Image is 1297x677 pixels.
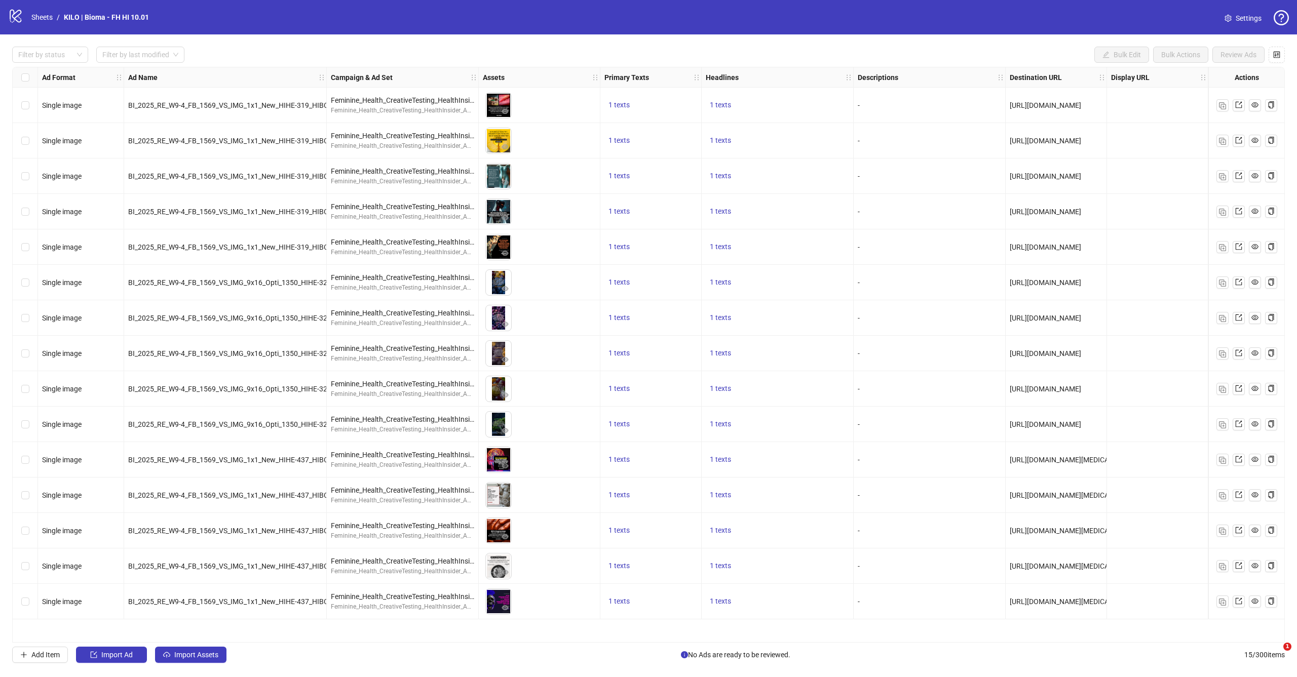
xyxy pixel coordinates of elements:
[1269,47,1285,63] button: Configure table settings
[1235,137,1242,144] span: export
[710,313,731,322] span: 1 texts
[1216,10,1270,26] a: Settings
[502,214,509,221] span: eye
[486,518,511,543] img: Asset 1
[608,526,630,534] span: 1 texts
[1216,312,1229,324] button: Duplicate
[604,241,634,253] button: 1 texts
[1235,456,1242,463] span: export
[1219,102,1226,109] img: Duplicate
[499,141,511,153] button: Preview
[470,74,477,81] span: holder
[604,595,634,608] button: 1 texts
[706,595,735,608] button: 1 texts
[1219,138,1226,145] img: Duplicate
[1251,137,1258,144] span: eye
[710,384,731,392] span: 1 texts
[502,285,509,292] span: eye
[1098,74,1105,81] span: holder
[13,194,38,229] div: Select row 4
[486,234,511,260] img: Asset 1
[706,489,735,501] button: 1 texts
[1010,101,1081,109] span: [URL][DOMAIN_NAME]
[42,349,82,357] span: Single image
[1251,562,1258,569] span: eye
[57,12,60,23] li: /
[1205,67,1208,87] div: Resize Display URL column
[858,243,860,251] span: -
[1111,72,1150,83] strong: Display URL
[1003,67,1005,87] div: Resize Descriptions column
[499,602,511,614] button: Preview
[608,349,630,357] span: 1 texts
[1216,489,1229,501] button: Duplicate
[121,67,124,87] div: Resize Ad Format column
[1251,101,1258,108] span: eye
[13,584,38,619] div: Select row 15
[608,278,630,286] span: 1 texts
[608,207,630,215] span: 1 texts
[1216,560,1229,572] button: Duplicate
[1010,172,1081,180] span: [URL][DOMAIN_NAME]
[608,384,630,392] span: 1 texts
[1216,595,1229,608] button: Duplicate
[1235,349,1242,356] span: export
[710,207,731,215] span: 1 texts
[710,562,731,570] span: 1 texts
[1216,525,1229,537] button: Duplicate
[486,412,511,437] img: Asset 1
[502,321,509,328] span: eye
[700,74,707,81] span: holder
[706,72,739,83] strong: Headlines
[1010,208,1081,216] span: [URL][DOMAIN_NAME]
[608,101,630,109] span: 1 texts
[1105,74,1113,81] span: holder
[42,172,82,180] span: Single image
[1251,349,1258,356] span: eye
[13,477,38,513] div: Select row 12
[604,99,634,111] button: 1 texts
[1010,278,1081,287] span: [URL][DOMAIN_NAME]
[608,420,630,428] span: 1 texts
[1216,276,1229,289] button: Duplicate
[1235,172,1242,179] span: export
[1235,208,1242,215] span: export
[608,136,630,144] span: 1 texts
[592,74,599,81] span: holder
[13,67,38,88] div: Select all rows
[499,496,511,508] button: Preview
[42,101,82,109] span: Single image
[1268,527,1275,534] span: copy
[1219,173,1226,180] img: Duplicate
[608,455,630,463] span: 1 texts
[710,278,731,286] span: 1 texts
[499,425,511,437] button: Preview
[13,265,38,300] div: Select row 6
[12,647,68,663] button: Add Item
[604,383,634,395] button: 1 texts
[128,278,444,287] span: BI_2025_RE_W9-4_FB_1569_VS_IMG_9x16_Opti_1350_HIHE-320_HICTA-32_blog_fhcomparison_V01
[706,347,735,360] button: 1 texts
[331,141,474,151] div: Feminine_Health_CreativeTesting_HealthInsider_ASC_1C_[DATE] X
[710,455,731,463] span: 1 texts
[706,312,735,324] button: 1 texts
[331,106,474,115] div: Feminine_Health_CreativeTesting_HealthInsider_ASC_1C_[DATE] X
[1268,172,1275,179] span: copy
[1283,643,1291,651] span: 1
[486,341,511,366] img: Asset 1
[706,560,735,572] button: 1 texts
[1268,278,1275,286] span: copy
[477,74,484,81] span: holder
[858,101,860,109] span: -
[331,201,474,212] div: Feminine_Health_CreativeTesting_HealthInsider_ASC_1C_[DATE] V1
[174,651,218,659] span: Import Assets
[1010,137,1081,145] span: [URL][DOMAIN_NAME]
[706,99,735,111] button: 1 texts
[502,250,509,257] span: eye
[706,525,735,537] button: 1 texts
[858,137,860,145] span: -
[858,314,860,322] span: -
[706,206,735,218] button: 1 texts
[1251,243,1258,250] span: eye
[1235,420,1242,427] span: export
